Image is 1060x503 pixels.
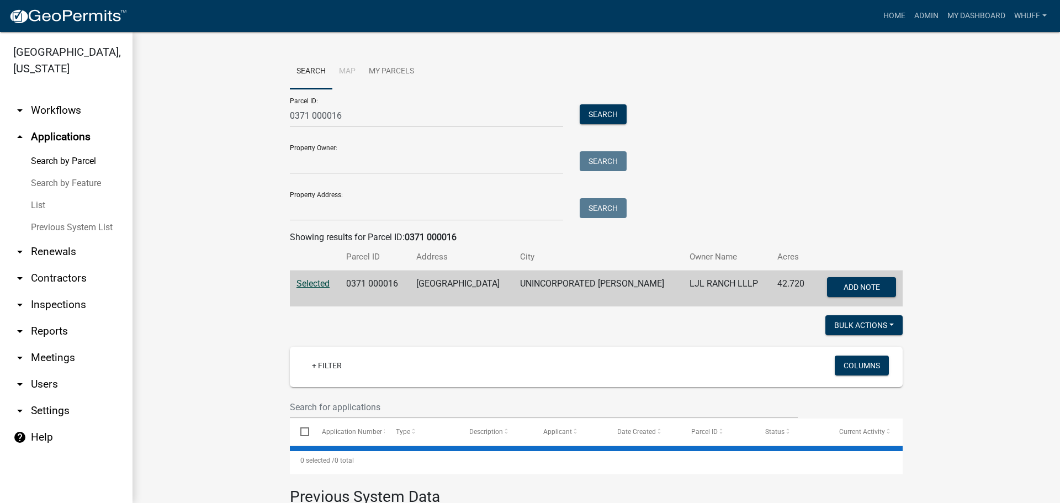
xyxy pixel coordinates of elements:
datatable-header-cell: Status [755,419,829,445]
td: UNINCORPORATED [PERSON_NAME] [513,271,683,307]
input: Search for applications [290,396,798,419]
span: Parcel ID [691,428,718,436]
datatable-header-cell: Current Activity [829,419,903,445]
a: Admin [910,6,943,27]
a: My Parcels [362,54,421,89]
strong: 0371 000016 [405,232,457,242]
datatable-header-cell: Application Number [311,419,385,445]
a: + Filter [303,356,351,375]
a: Search [290,54,332,89]
th: Owner Name [683,244,771,270]
i: arrow_drop_up [13,130,26,144]
a: My Dashboard [943,6,1010,27]
datatable-header-cell: Description [459,419,533,445]
button: Search [580,198,627,218]
datatable-header-cell: Type [385,419,459,445]
button: Bulk Actions [825,315,903,335]
i: arrow_drop_down [13,272,26,285]
a: Home [879,6,910,27]
a: Selected [296,278,330,289]
td: [GEOGRAPHIC_DATA] [410,271,513,307]
div: 0 total [290,447,903,474]
datatable-header-cell: Date Created [607,419,681,445]
td: LJL RANCH LLLP [683,271,771,307]
i: help [13,431,26,444]
button: Columns [835,356,889,375]
span: Application Number [322,428,382,436]
i: arrow_drop_down [13,325,26,338]
td: 0371 000016 [340,271,410,307]
td: 42.720 [771,271,814,307]
div: Showing results for Parcel ID: [290,231,903,244]
th: Parcel ID [340,244,410,270]
span: Add Note [843,283,879,292]
span: Description [469,428,503,436]
a: whuff [1010,6,1051,27]
span: Applicant [543,428,572,436]
span: Date Created [617,428,656,436]
th: Acres [771,244,814,270]
i: arrow_drop_down [13,104,26,117]
i: arrow_drop_down [13,404,26,417]
button: Add Note [827,277,896,297]
datatable-header-cell: Parcel ID [681,419,755,445]
i: arrow_drop_down [13,378,26,391]
button: Search [580,151,627,171]
i: arrow_drop_down [13,351,26,364]
datatable-header-cell: Applicant [533,419,607,445]
span: 0 selected / [300,457,335,464]
span: Status [765,428,785,436]
th: City [513,244,683,270]
button: Search [580,104,627,124]
span: Type [396,428,410,436]
th: Address [410,244,513,270]
i: arrow_drop_down [13,245,26,258]
span: Current Activity [839,428,885,436]
i: arrow_drop_down [13,298,26,311]
datatable-header-cell: Select [290,419,311,445]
